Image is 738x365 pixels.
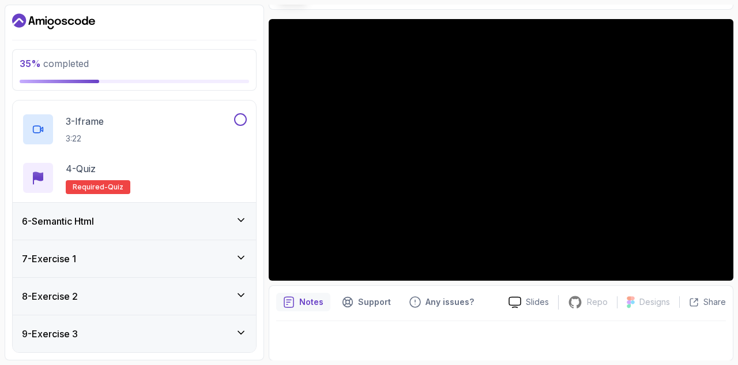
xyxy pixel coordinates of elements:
h3: 6 - Semantic Html [22,214,94,228]
button: 3-Iframe3:22 [22,113,247,146]
button: 4-QuizRequired-quiz [22,162,247,194]
span: 35 % [20,58,41,69]
button: 8-Exercise 2 [13,278,256,315]
iframe: 6 - Links [269,19,733,281]
span: completed [20,58,89,69]
button: notes button [276,293,330,311]
p: Any issues? [426,296,474,308]
button: Share [679,296,726,308]
span: Required- [73,182,108,192]
button: 9-Exercise 3 [13,315,256,352]
h3: 9 - Exercise 3 [22,327,78,341]
button: Support button [335,293,398,311]
p: Support [358,296,391,308]
p: Share [703,296,726,308]
p: Repo [587,296,608,308]
span: quiz [108,182,123,192]
button: 6-Semantic Html [13,203,256,240]
a: Slides [499,296,558,308]
p: 3 - Iframe [66,114,104,128]
p: 3:22 [66,133,104,144]
p: Designs [639,296,670,308]
p: Slides [526,296,549,308]
h3: 7 - Exercise 1 [22,252,76,266]
h3: 8 - Exercise 2 [22,289,78,303]
button: 7-Exercise 1 [13,240,256,277]
p: Notes [299,296,323,308]
a: Dashboard [12,12,95,31]
button: Feedback button [402,293,481,311]
p: 4 - Quiz [66,162,96,176]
